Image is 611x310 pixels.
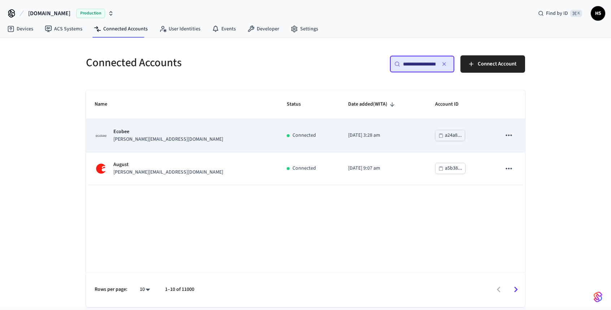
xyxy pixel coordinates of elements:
a: Connected Accounts [88,22,153,35]
span: Connect Account [478,59,516,69]
span: [DOMAIN_NAME] [28,9,70,18]
p: [PERSON_NAME][EMAIL_ADDRESS][DOMAIN_NAME] [113,136,223,143]
div: Find by ID⌘ K [532,7,588,20]
p: Connected [292,165,316,172]
p: [DATE] 9:07 am [348,165,418,172]
a: Settings [285,22,324,35]
p: August [113,161,223,169]
p: [PERSON_NAME][EMAIL_ADDRESS][DOMAIN_NAME] [113,169,223,176]
button: Go to next page [507,281,524,298]
button: a24a8... [435,130,465,141]
img: SeamLogoGradient.69752ec5.svg [594,291,602,303]
table: sticky table [86,90,525,185]
div: 10 [136,284,153,295]
span: Status [287,99,310,110]
button: a5b38... [435,163,465,174]
span: HS [591,7,604,20]
h5: Connected Accounts [86,55,301,70]
span: Name [95,99,117,110]
span: ⌘ K [570,10,582,17]
div: a5b38... [445,164,462,173]
p: 1–10 of 11000 [165,286,194,293]
button: Connect Account [460,55,525,73]
span: Production [76,9,105,18]
a: Developer [242,22,285,35]
img: August Logo, Square [95,162,108,175]
img: ecobee_logo_square [95,129,108,142]
p: Connected [292,132,316,139]
a: Devices [1,22,39,35]
a: ACS Systems [39,22,88,35]
span: Date added(WITA) [348,99,397,110]
p: Rows per page: [95,286,127,293]
button: HS [591,6,605,21]
div: a24a8... [445,131,462,140]
p: Ecobee [113,128,223,136]
span: Find by ID [546,10,568,17]
p: [DATE] 3:28 am [348,132,418,139]
a: User Identities [153,22,206,35]
span: Account ID [435,99,468,110]
a: Events [206,22,242,35]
